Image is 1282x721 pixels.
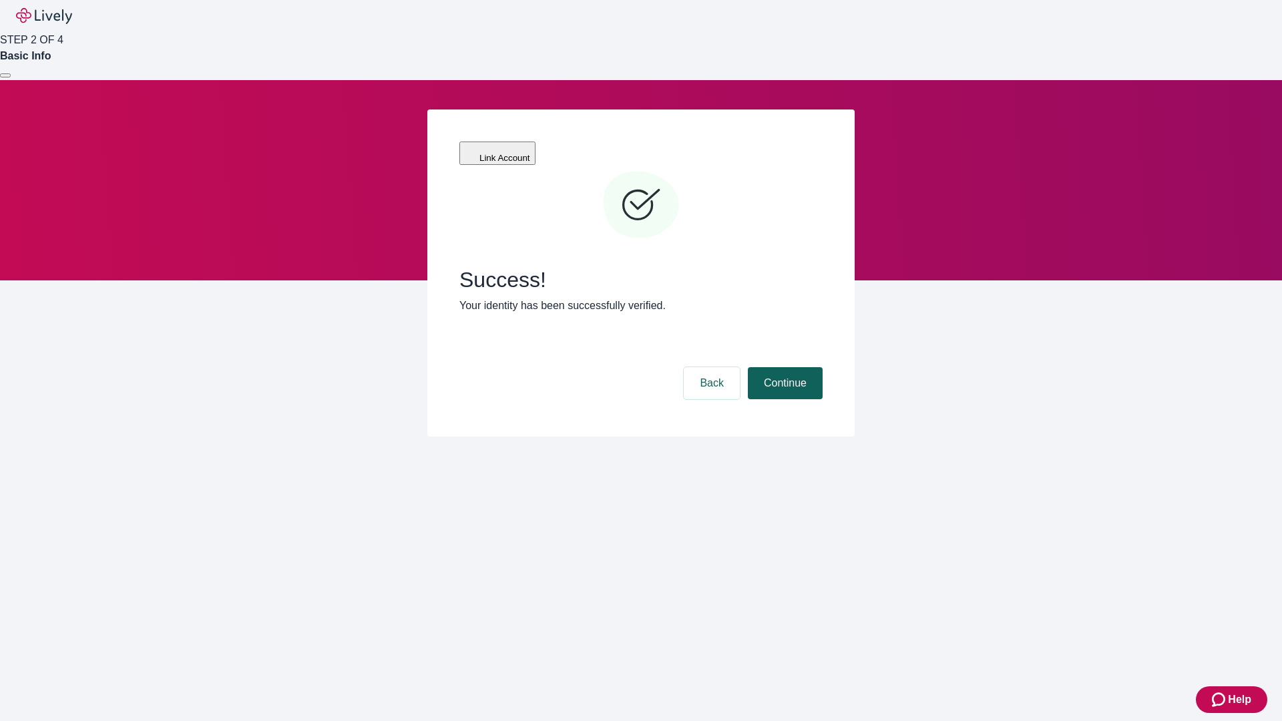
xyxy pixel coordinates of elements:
button: Back [684,367,740,399]
button: Link Account [459,142,536,165]
span: Help [1228,692,1251,708]
svg: Checkmark icon [601,166,681,246]
p: Your identity has been successfully verified. [459,298,823,314]
img: Lively [16,8,72,24]
button: Zendesk support iconHelp [1196,686,1267,713]
button: Continue [748,367,823,399]
span: Success! [459,267,823,292]
svg: Zendesk support icon [1212,692,1228,708]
